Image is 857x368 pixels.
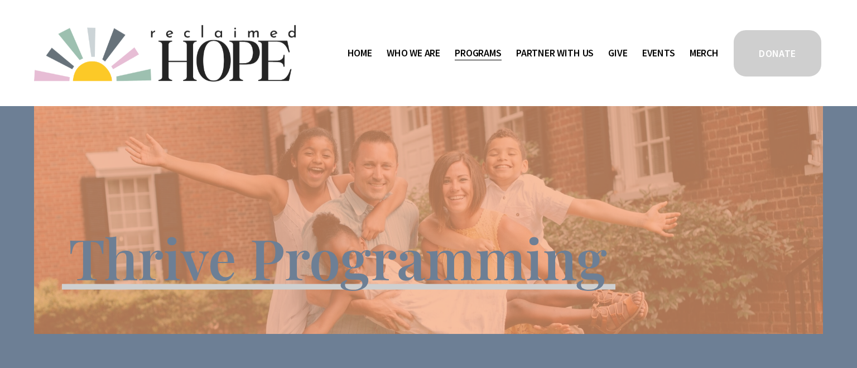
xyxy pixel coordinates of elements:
[348,44,372,62] a: Home
[455,44,502,62] a: folder dropdown
[455,45,502,61] span: Programs
[608,44,627,62] a: Give
[732,28,822,78] a: DONATE
[642,44,675,62] a: Events
[69,219,607,294] span: Thrive Programming
[387,45,440,61] span: Who We Are
[34,25,296,82] img: Reclaimed Hope Initiative
[516,45,594,61] span: Partner With Us
[690,44,719,62] a: Merch
[516,44,594,62] a: folder dropdown
[387,44,440,62] a: folder dropdown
